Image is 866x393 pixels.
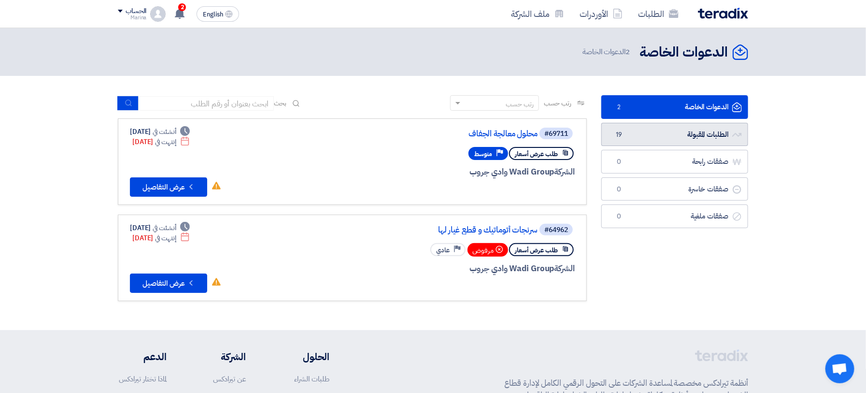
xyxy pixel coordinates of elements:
[601,123,748,146] a: الطلبات المقبولة19
[582,46,632,58] span: الدعوات الخاصة
[503,2,572,25] a: ملف الشركة
[601,95,748,119] a: الدعوات الخاصة2
[274,98,286,108] span: بحث
[613,102,625,112] span: 2
[132,137,190,147] div: [DATE]
[155,233,176,243] span: إنتهت في
[213,374,246,384] a: عن تيرادكس
[342,166,575,178] div: Wadi Group وادي جروب
[601,204,748,228] a: صفقات ملغية0
[515,149,558,159] span: طلب عرض أسعار
[118,349,167,364] li: الدعم
[344,226,538,234] a: سرنجات أتوماتيك و قطع غيار لها
[468,243,508,257] div: مرفوض
[130,274,207,293] button: عرض التفاصيل
[150,6,166,22] img: profile_test.png
[126,7,146,15] div: الحساب
[130,127,190,137] div: [DATE]
[196,349,246,364] li: الشركة
[474,149,492,159] span: متوسط
[554,166,575,178] span: الشركة
[153,127,176,137] span: أنشئت في
[132,233,190,243] div: [DATE]
[698,8,748,19] img: Teradix logo
[544,227,568,233] div: #64962
[825,354,854,383] a: Open chat
[139,96,274,111] input: ابحث بعنوان أو رقم الطلب
[130,223,190,233] div: [DATE]
[601,177,748,201] a: صفقات خاسرة0
[197,6,239,22] button: English
[544,131,568,137] div: #69711
[118,15,146,20] div: Marina
[155,137,176,147] span: إنتهت في
[130,177,207,197] button: عرض التفاصيل
[342,262,575,275] div: Wadi Group وادي جروب
[178,3,186,11] span: 2
[613,185,625,194] span: 0
[572,2,630,25] a: الأوردرات
[625,46,630,57] span: 2
[630,2,686,25] a: الطلبات
[153,223,176,233] span: أنشئت في
[119,374,167,384] a: لماذا تختار تيرادكس
[515,246,558,255] span: طلب عرض أسعار
[436,246,450,255] span: عادي
[344,130,538,138] a: محلول معالجة الجفاف
[601,150,748,174] a: صفقات رابحة0
[554,262,575,275] span: الشركة
[613,212,625,221] span: 0
[294,374,329,384] a: طلبات الشراء
[506,99,534,109] div: رتب حسب
[639,43,728,62] h2: الدعوات الخاصة
[613,130,625,140] span: 19
[203,11,223,18] span: English
[275,349,329,364] li: الحلول
[544,98,571,108] span: رتب حسب
[613,157,625,167] span: 0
